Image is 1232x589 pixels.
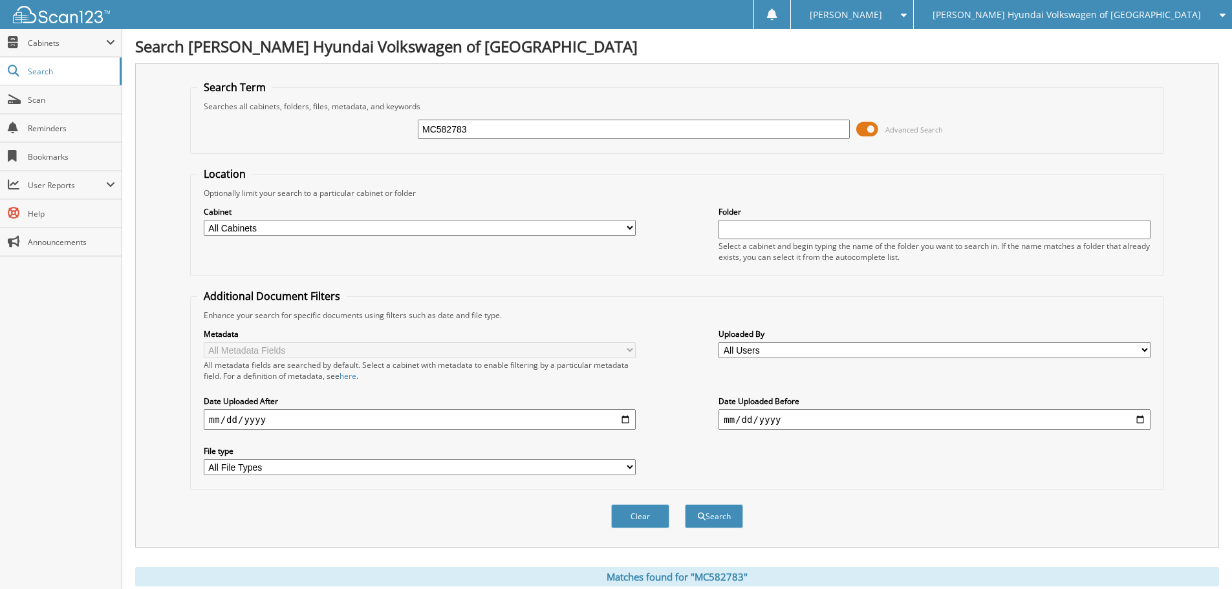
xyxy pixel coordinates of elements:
[197,101,1157,112] div: Searches all cabinets, folders, files, metadata, and keywords
[197,167,252,181] legend: Location
[197,187,1157,198] div: Optionally limit your search to a particular cabinet or folder
[204,396,636,407] label: Date Uploaded After
[204,206,636,217] label: Cabinet
[135,567,1219,586] div: Matches found for "MC582783"
[13,6,110,23] img: scan123-logo-white.svg
[611,504,669,528] button: Clear
[719,328,1151,339] label: Uploaded By
[197,310,1157,321] div: Enhance your search for specific documents using filters such as date and file type.
[204,359,636,381] div: All metadata fields are searched by default. Select a cabinet with metadata to enable filtering b...
[719,396,1151,407] label: Date Uploaded Before
[28,94,115,105] span: Scan
[28,180,106,191] span: User Reports
[719,409,1151,430] input: end
[135,36,1219,57] h1: Search [PERSON_NAME] Hyundai Volkswagen of [GEOGRAPHIC_DATA]
[719,206,1151,217] label: Folder
[885,125,943,134] span: Advanced Search
[204,328,636,339] label: Metadata
[28,237,115,248] span: Announcements
[28,123,115,134] span: Reminders
[204,409,636,430] input: start
[28,66,113,77] span: Search
[719,241,1151,262] div: Select a cabinet and begin typing the name of the folder you want to search in. If the name match...
[685,504,743,528] button: Search
[197,289,347,303] legend: Additional Document Filters
[28,208,115,219] span: Help
[810,11,882,19] span: [PERSON_NAME]
[340,370,356,381] a: here
[933,11,1201,19] span: [PERSON_NAME] Hyundai Volkswagen of [GEOGRAPHIC_DATA]
[28,37,106,48] span: Cabinets
[197,80,272,94] legend: Search Term
[28,151,115,162] span: Bookmarks
[204,445,636,456] label: File type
